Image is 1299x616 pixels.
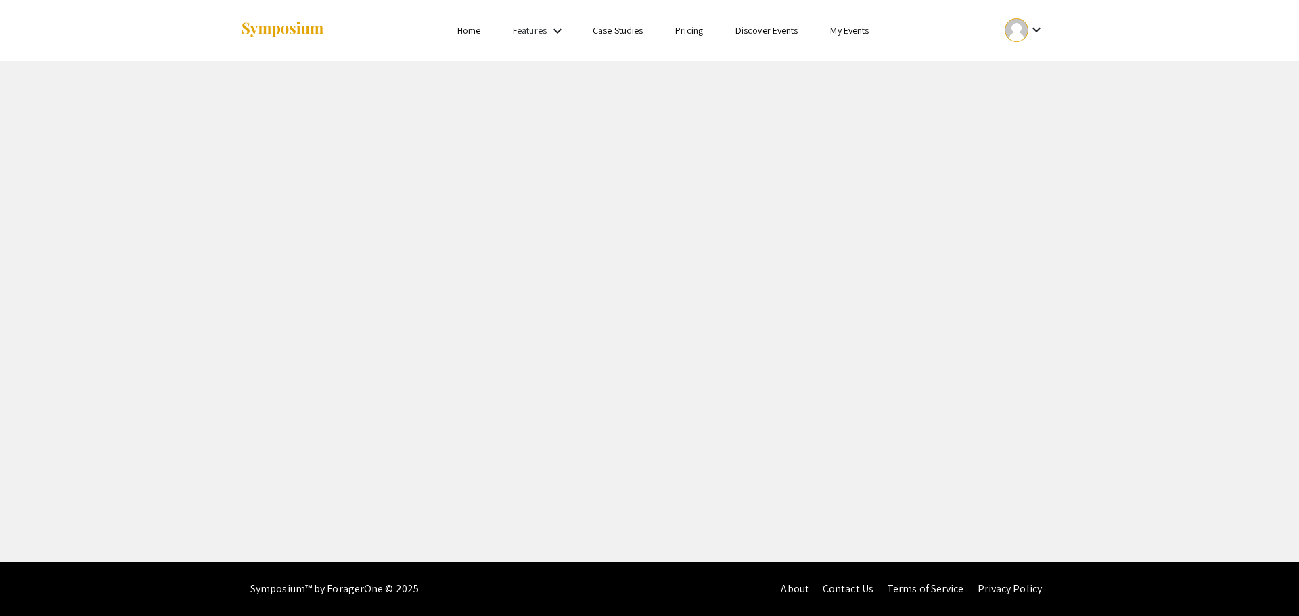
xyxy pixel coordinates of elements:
a: Discover Events [735,24,798,37]
div: Symposium™ by ForagerOne © 2025 [250,562,419,616]
a: Case Studies [593,24,643,37]
button: Expand account dropdown [990,15,1059,45]
img: Symposium by ForagerOne [240,21,325,39]
a: About [781,582,809,596]
a: Terms of Service [887,582,964,596]
a: My Events [830,24,869,37]
a: Pricing [675,24,703,37]
mat-icon: Expand account dropdown [1028,22,1045,38]
a: Features [513,24,547,37]
a: Contact Us [823,582,873,596]
mat-icon: Expand Features list [549,23,566,39]
a: Home [457,24,480,37]
a: Privacy Policy [978,582,1042,596]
